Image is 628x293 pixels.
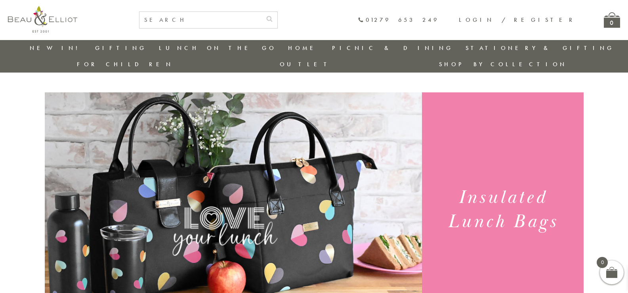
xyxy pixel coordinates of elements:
[280,60,332,68] a: Outlet
[332,44,453,52] a: Picnic & Dining
[466,44,614,52] a: Stationery & Gifting
[159,44,276,52] a: Lunch On The Go
[597,257,608,268] span: 0
[8,6,77,33] img: logo
[77,60,173,68] a: For Children
[139,12,262,28] input: SEARCH
[431,186,574,234] h1: Insulated Lunch Bags
[439,60,567,68] a: Shop by collection
[30,44,83,52] a: New in!
[459,16,576,24] a: Login / Register
[95,44,147,52] a: Gifting
[288,44,320,52] a: Home
[358,17,439,23] a: 01279 653 249
[604,12,620,28] a: 0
